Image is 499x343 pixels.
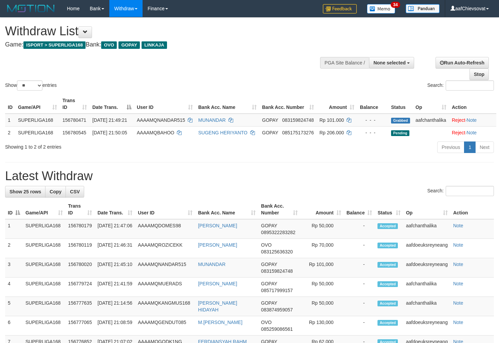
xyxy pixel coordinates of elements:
input: Search: [446,80,494,91]
td: - [344,258,375,278]
span: 156780545 [62,130,86,135]
span: 34 [391,2,400,8]
a: Note [453,242,463,248]
td: aafchanthalika [403,219,450,239]
td: Rp 70,000 [300,239,344,258]
td: [DATE] 21:47:06 [95,219,135,239]
a: Run Auto-Refresh [436,57,489,69]
td: [DATE] 21:08:59 [95,316,135,336]
td: [DATE] 21:41:59 [95,278,135,297]
td: SUPERLIGA168 [23,239,66,258]
td: 1 [5,219,23,239]
td: aafdoeuksreyneang [403,258,450,278]
td: Rp 101,000 [300,258,344,278]
img: panduan.png [406,4,440,13]
th: Status: activate to sort column ascending [375,200,403,219]
div: - - - [360,129,386,136]
td: 156777635 [66,297,95,316]
span: OVO [261,242,272,248]
th: Bank Acc. Number: activate to sort column ascending [259,94,317,114]
td: - [344,297,375,316]
th: Bank Acc. Number: activate to sort column ascending [258,200,300,219]
a: [PERSON_NAME] [198,223,237,228]
td: AAAAMQKANGMUS168 [135,297,195,316]
th: Op: activate to sort column ascending [403,200,450,219]
th: Action [450,200,494,219]
td: aafdoeuksreyneang [403,239,450,258]
td: aafchanthalika [403,278,450,297]
td: 5 [5,297,23,316]
span: None selected [373,60,406,65]
span: [DATE] 21:50:05 [92,130,127,135]
a: 1 [464,141,476,153]
a: Note [467,130,477,135]
th: Date Trans.: activate to sort column descending [90,94,134,114]
a: Reject [452,117,465,123]
th: Bank Acc. Name: activate to sort column ascending [196,94,259,114]
td: · [449,114,496,127]
span: GOPAY [262,117,278,123]
span: Pending [391,130,409,136]
div: - - - [360,117,386,123]
span: AAAAMQNANDAR515 [137,117,185,123]
label: Show entries [5,80,57,91]
span: LINKAJA [142,41,167,49]
a: [PERSON_NAME] [198,242,237,248]
h1: Latest Withdraw [5,169,494,183]
th: Status [388,94,413,114]
a: Copy [45,186,66,197]
a: CSV [66,186,84,197]
a: Note [453,223,463,228]
a: M.[PERSON_NAME] [198,320,242,325]
span: Rp 206.000 [319,130,344,135]
img: Feedback.jpg [323,4,357,14]
td: 156779724 [66,278,95,297]
span: Copy 085259086561 to clipboard [261,326,293,332]
th: Bank Acc. Name: activate to sort column ascending [195,200,258,219]
td: Rp 50,000 [300,219,344,239]
td: 156780179 [66,219,95,239]
td: AAAAMQGENDUT085 [135,316,195,336]
a: [PERSON_NAME] HIDAYAH [198,300,237,312]
td: 156780119 [66,239,95,258]
td: 6 [5,316,23,336]
span: Rp 101.000 [319,117,344,123]
span: GOPAY [261,281,277,286]
a: Note [453,262,463,267]
th: Trans ID: activate to sort column ascending [66,200,95,219]
a: Next [475,141,494,153]
label: Search: [427,186,494,196]
span: ISPORT > SUPERLIGA168 [23,41,86,49]
a: Note [453,320,463,325]
td: Rp 50,000 [300,278,344,297]
th: Date Trans.: activate to sort column ascending [95,200,135,219]
td: 156777065 [66,316,95,336]
td: 1 [5,114,15,127]
td: [DATE] 21:46:31 [95,239,135,258]
span: Copy 083159824748 to clipboard [261,268,293,274]
td: SUPERLIGA168 [23,258,66,278]
td: aafdoeuksreyneang [403,316,450,336]
h4: Game: Bank: [5,41,326,48]
td: SUPERLIGA168 [23,219,66,239]
th: Amount: activate to sort column ascending [317,94,357,114]
a: Note [467,117,477,123]
span: AAAAMQBAHOO [137,130,174,135]
td: Rp 130,000 [300,316,344,336]
td: - [344,219,375,239]
td: SUPERLIGA168 [15,114,60,127]
th: Amount: activate to sort column ascending [300,200,344,219]
span: 156780471 [62,117,86,123]
a: [PERSON_NAME] [198,281,237,286]
span: Accepted [377,262,398,268]
td: SUPERLIGA168 [15,126,60,139]
a: SUGENG HERIYANTO [198,130,247,135]
a: MUNANDAR [198,262,225,267]
td: Rp 50,000 [300,297,344,316]
td: AAAAMQROZICEKK [135,239,195,258]
th: ID: activate to sort column descending [5,200,23,219]
td: · [449,126,496,139]
a: Note [453,281,463,286]
span: GOPAY [118,41,140,49]
span: GOPAY [262,130,278,135]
